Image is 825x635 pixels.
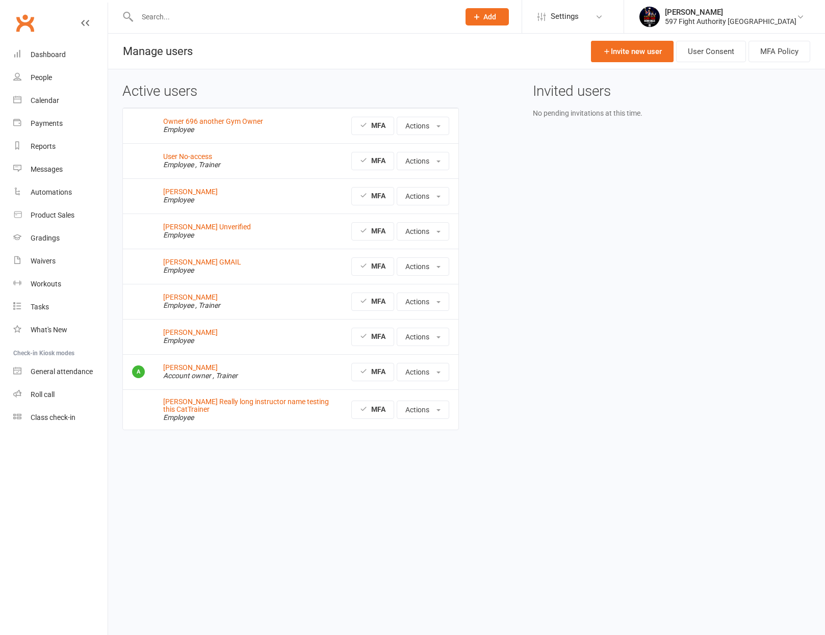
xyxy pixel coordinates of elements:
[397,328,449,346] button: Actions
[163,231,194,239] em: Employee
[31,142,56,150] div: Reports
[397,257,449,276] button: Actions
[13,273,108,296] a: Workouts
[466,8,509,25] button: Add
[163,223,251,231] a: [PERSON_NAME] Unverified
[31,367,93,376] div: General attendance
[31,257,56,265] div: Waivers
[639,7,660,27] img: thumb_image1741046124.png
[195,161,220,169] em: , Trainer
[31,73,52,82] div: People
[13,181,108,204] a: Automations
[397,222,449,241] button: Actions
[13,227,108,250] a: Gradings
[371,121,385,129] strong: MFA
[163,161,194,169] em: Employee
[31,303,49,311] div: Tasks
[13,89,108,112] a: Calendar
[533,108,811,119] div: No pending invitations at this time.
[31,119,63,127] div: Payments
[122,84,459,99] h3: Active users
[163,152,212,161] a: User No-access
[371,332,385,340] strong: MFA
[13,43,108,66] a: Dashboard
[31,234,60,242] div: Gradings
[13,360,108,383] a: General attendance kiosk mode
[397,293,449,311] button: Actions
[371,156,385,165] strong: MFA
[31,326,67,334] div: What's New
[163,266,194,274] em: Employee
[371,227,385,235] strong: MFA
[13,319,108,341] a: What's New
[483,13,496,21] span: Add
[163,117,263,125] a: Owner 696 another Gym Owner
[13,250,108,273] a: Waivers
[665,8,796,17] div: [PERSON_NAME]
[533,84,811,99] h3: Invited users
[31,165,63,173] div: Messages
[163,125,194,134] em: Employee
[397,117,449,135] button: Actions
[163,336,194,345] em: Employee
[13,204,108,227] a: Product Sales
[676,41,746,62] a: User Consent
[397,363,449,381] button: Actions
[551,5,579,28] span: Settings
[371,297,385,305] strong: MFA
[665,17,796,26] div: 597 Fight Authority [GEOGRAPHIC_DATA]
[163,293,218,301] a: [PERSON_NAME]
[163,188,218,196] a: [PERSON_NAME]
[13,66,108,89] a: People
[195,301,220,309] em: , Trainer
[163,372,211,380] em: Account owner
[134,10,452,24] input: Search...
[13,112,108,135] a: Payments
[31,390,55,399] div: Roll call
[749,41,810,62] button: MFA Policy
[13,406,108,429] a: Class kiosk mode
[31,50,66,59] div: Dashboard
[163,301,194,309] em: Employee
[371,192,385,200] strong: MFA
[397,401,449,419] button: Actions
[13,296,108,319] a: Tasks
[163,328,218,336] a: [PERSON_NAME]
[371,405,385,413] strong: MFA
[397,187,449,205] button: Actions
[12,10,38,36] a: Clubworx
[163,196,194,204] em: Employee
[163,363,218,372] a: [PERSON_NAME]
[371,262,385,270] strong: MFA
[591,41,674,62] a: Invite new user
[397,152,449,170] button: Actions
[108,34,193,69] h1: Manage users
[13,383,108,406] a: Roll call
[31,413,75,421] div: Class check-in
[163,398,329,413] a: [PERSON_NAME] Really long instructor name testing this CatTrainer
[31,96,59,104] div: Calendar
[371,367,385,376] strong: MFA
[163,258,241,266] a: [PERSON_NAME] GMAIL
[13,158,108,181] a: Messages
[31,211,74,219] div: Product Sales
[31,280,61,288] div: Workouts
[13,135,108,158] a: Reports
[163,413,194,421] em: Employee
[213,372,238,380] em: , Trainer
[31,188,72,196] div: Automations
